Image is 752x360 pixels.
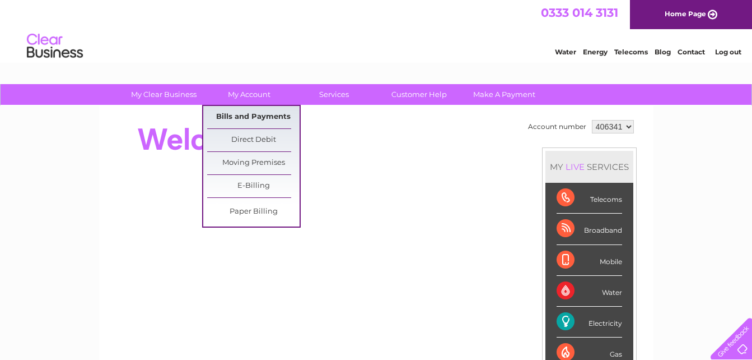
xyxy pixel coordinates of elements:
[525,117,589,136] td: Account number
[203,84,295,105] a: My Account
[563,161,587,172] div: LIVE
[557,276,622,307] div: Water
[207,201,300,223] a: Paper Billing
[545,151,633,183] div: MY SERVICES
[207,152,300,174] a: Moving Premises
[207,106,300,128] a: Bills and Payments
[112,6,641,54] div: Clear Business is a trading name of Verastar Limited (registered in [GEOGRAPHIC_DATA] No. 3667643...
[557,307,622,338] div: Electricity
[555,48,576,56] a: Water
[715,48,741,56] a: Log out
[118,84,210,105] a: My Clear Business
[458,84,550,105] a: Make A Payment
[288,84,380,105] a: Services
[678,48,705,56] a: Contact
[541,6,618,20] a: 0333 014 3131
[614,48,648,56] a: Telecoms
[373,84,465,105] a: Customer Help
[207,129,300,151] a: Direct Debit
[557,183,622,214] div: Telecoms
[26,29,83,63] img: logo.png
[207,175,300,197] a: E-Billing
[655,48,671,56] a: Blog
[557,245,622,276] div: Mobile
[557,214,622,244] div: Broadband
[583,48,608,56] a: Energy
